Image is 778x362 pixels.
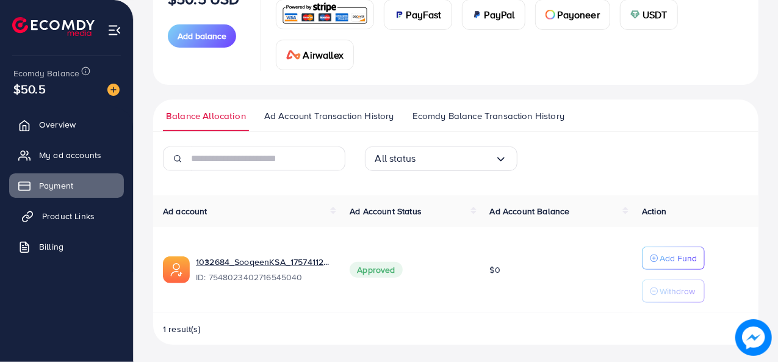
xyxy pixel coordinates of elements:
[630,10,640,20] img: card
[406,7,442,22] span: PayFast
[9,112,124,137] a: Overview
[264,109,394,123] span: Ad Account Transaction History
[13,67,79,79] span: Ecomdy Balance
[642,247,705,270] button: Add Fund
[9,173,124,198] a: Payment
[350,205,422,217] span: Ad Account Status
[163,205,207,217] span: Ad account
[490,205,570,217] span: Ad Account Balance
[9,143,124,167] a: My ad accounts
[375,149,416,168] span: All status
[303,48,344,62] span: Airwallex
[350,262,402,278] span: Approved
[166,109,246,123] span: Balance Allocation
[9,234,124,259] a: Billing
[280,1,370,27] img: card
[276,40,354,70] a: cardAirwallex
[484,7,515,22] span: PayPal
[196,256,330,284] div: <span class='underline'>1032684_SooqeenKSA_1757411201408</span></br>7548023402716545040
[472,10,482,20] img: card
[178,30,226,42] span: Add balance
[42,210,95,222] span: Product Links
[642,205,666,217] span: Action
[13,80,46,98] span: $50.5
[558,7,600,22] span: Payoneer
[39,179,73,192] span: Payment
[163,256,190,283] img: ic-ads-acc.e4c84228.svg
[643,7,668,22] span: USDT
[168,24,236,48] button: Add balance
[546,10,555,20] img: card
[394,10,404,20] img: card
[196,256,330,268] a: 1032684_SooqeenKSA_1757411201408
[642,280,705,303] button: Withdraw
[416,149,494,168] input: Search for option
[490,264,500,276] span: $0
[12,17,95,36] img: logo
[39,149,101,161] span: My ad accounts
[737,321,771,355] img: image
[286,50,301,60] img: card
[365,147,517,171] div: Search for option
[107,23,121,37] img: menu
[9,204,124,228] a: Product Links
[660,251,697,266] p: Add Fund
[39,241,63,253] span: Billing
[412,109,564,123] span: Ecomdy Balance Transaction History
[39,118,76,131] span: Overview
[196,271,330,283] span: ID: 7548023402716545040
[107,84,120,96] img: image
[163,323,201,335] span: 1 result(s)
[660,284,695,299] p: Withdraw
